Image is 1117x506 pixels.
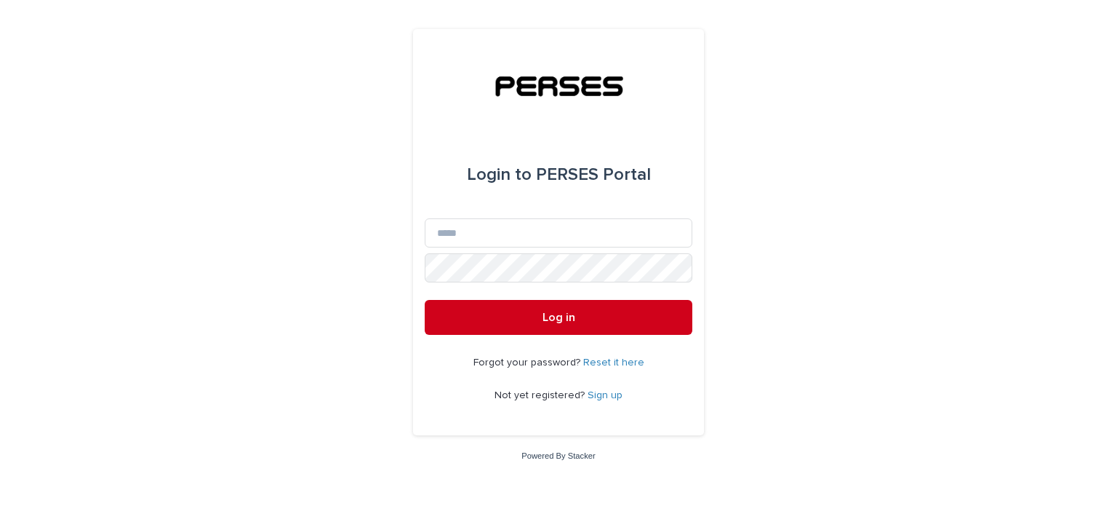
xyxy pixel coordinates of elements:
span: Login to [467,166,532,183]
img: tSkXltGzRgGXHrgo7SoP [480,64,638,108]
span: Not yet registered? [495,390,588,400]
div: PERSES Portal [467,154,651,195]
a: Reset it here [583,357,644,368]
button: Log in [425,300,692,335]
span: Forgot your password? [473,357,583,368]
span: Log in [543,312,575,323]
a: Sign up [588,390,622,400]
a: Powered By Stacker [521,451,595,460]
